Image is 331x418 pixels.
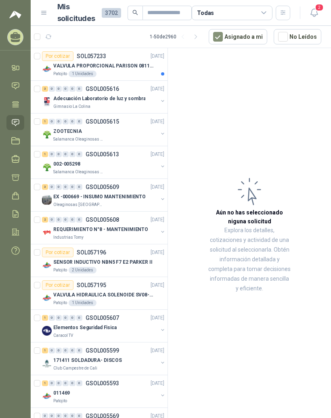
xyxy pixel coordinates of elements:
[42,293,52,303] img: Company Logo
[76,217,82,223] div: 0
[151,183,164,191] p: [DATE]
[63,315,69,321] div: 0
[76,151,82,157] div: 0
[42,182,166,208] a: 3 0 0 0 0 0 GSOL005609[DATE] Company LogoEX -000669 - INSUMO MANTENIMIENTOOleaginosas [GEOGRAPHIC...
[151,151,164,158] p: [DATE]
[63,348,69,353] div: 0
[42,162,52,172] img: Company Logo
[53,103,90,110] p: Gimnasio La Colina
[86,184,119,190] p: GSOL005609
[63,119,69,124] div: 0
[42,217,48,223] div: 2
[151,281,164,289] p: [DATE]
[86,315,119,321] p: GSOL005607
[49,86,55,92] div: 0
[42,117,166,143] a: 1 0 0 0 0 0 GSOL005615[DATE] Company LogoZOOTECNIASalamanca Oleaginosas SAS
[53,324,117,332] p: Elementos Seguridad Fisica
[53,71,67,77] p: Patojito
[76,348,82,353] div: 0
[274,29,321,44] button: No Leídos
[42,359,52,368] img: Company Logo
[208,208,291,226] h3: Aún no has seleccionado niguna solicitud
[53,202,104,208] p: Oleaginosas [GEOGRAPHIC_DATA][PERSON_NAME]
[151,347,164,355] p: [DATE]
[31,277,168,310] a: Por cotizarSOL057195[DATE] Company LogoVALVULA HIDRAULICA SOLENOIDE SV08-20Patojito1 Unidades
[56,184,62,190] div: 0
[49,119,55,124] div: 0
[42,280,73,290] div: Por cotizar
[42,248,73,257] div: Por cotizar
[76,119,82,124] div: 0
[56,86,62,92] div: 0
[42,84,166,110] a: 3 0 0 0 0 0 GSOL005616[DATE] Company LogoAdecuación Laboratorio de luz y sombraGimnasio La Colina
[69,267,96,273] div: 2 Unidades
[69,380,75,386] div: 0
[42,130,52,139] img: Company Logo
[56,348,62,353] div: 0
[42,195,52,205] img: Company Logo
[86,380,119,386] p: GSOL005593
[57,1,95,25] h1: Mis solicitudes
[56,380,62,386] div: 0
[86,119,119,124] p: GSOL005615
[42,348,48,353] div: 1
[151,216,164,224] p: [DATE]
[53,136,104,143] p: Salamanca Oleaginosas SAS
[42,119,48,124] div: 1
[53,389,70,397] p: 011469
[42,64,52,74] img: Company Logo
[69,315,75,321] div: 0
[77,250,106,255] p: SOL057196
[42,391,52,401] img: Company Logo
[69,348,75,353] div: 0
[209,29,267,44] button: Asignado a mi
[53,398,67,404] p: Patojito
[151,53,164,60] p: [DATE]
[42,51,73,61] div: Por cotizar
[69,119,75,124] div: 0
[150,30,202,43] div: 1 - 50 de 2960
[86,348,119,353] p: GSOL005599
[69,184,75,190] div: 0
[86,151,119,157] p: GSOL005613
[315,4,324,11] span: 2
[69,300,96,306] div: 1 Unidades
[42,326,52,336] img: Company Logo
[31,244,168,277] a: Por cotizarSOL057196[DATE] Company LogoSENSOR INDUCTIVO NBN5 F7 E2 PARKER IIPatojito2 Unidades
[197,8,214,17] div: Todas
[151,118,164,126] p: [DATE]
[69,217,75,223] div: 0
[63,184,69,190] div: 0
[56,119,62,124] div: 0
[56,151,62,157] div: 0
[76,380,82,386] div: 0
[53,357,122,364] p: 171411 SOLDADURA- DISCOS
[49,151,55,157] div: 0
[31,48,168,81] a: Por cotizarSOL057233[DATE] Company LogoVALVULA PROPORCIONAL PARISON 0811404612 / 4WRPEH6C4 REXROT...
[151,249,164,256] p: [DATE]
[63,380,69,386] div: 0
[42,378,166,404] a: 1 0 0 0 0 0 GSOL005593[DATE] Company Logo011469Patojito
[42,184,48,190] div: 3
[42,228,52,237] img: Company Logo
[63,151,69,157] div: 0
[53,300,67,306] p: Patojito
[151,380,164,387] p: [DATE]
[49,184,55,190] div: 0
[151,85,164,93] p: [DATE]
[69,71,96,77] div: 1 Unidades
[53,62,154,70] p: VALVULA PROPORCIONAL PARISON 0811404612 / 4WRPEH6C4 REXROTH
[53,234,84,241] p: Industrias Tomy
[53,365,97,372] p: Club Campestre de Cali
[53,267,67,273] p: Patojito
[42,380,48,386] div: 1
[76,315,82,321] div: 0
[42,315,48,321] div: 1
[56,315,62,321] div: 0
[69,151,75,157] div: 0
[53,160,80,168] p: 002-005298
[42,149,166,175] a: 1 0 0 0 0 0 GSOL005613[DATE] Company Logo002-005298Salamanca Oleaginosas SAS
[53,169,104,175] p: Salamanca Oleaginosas SAS
[42,260,52,270] img: Company Logo
[69,86,75,92] div: 0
